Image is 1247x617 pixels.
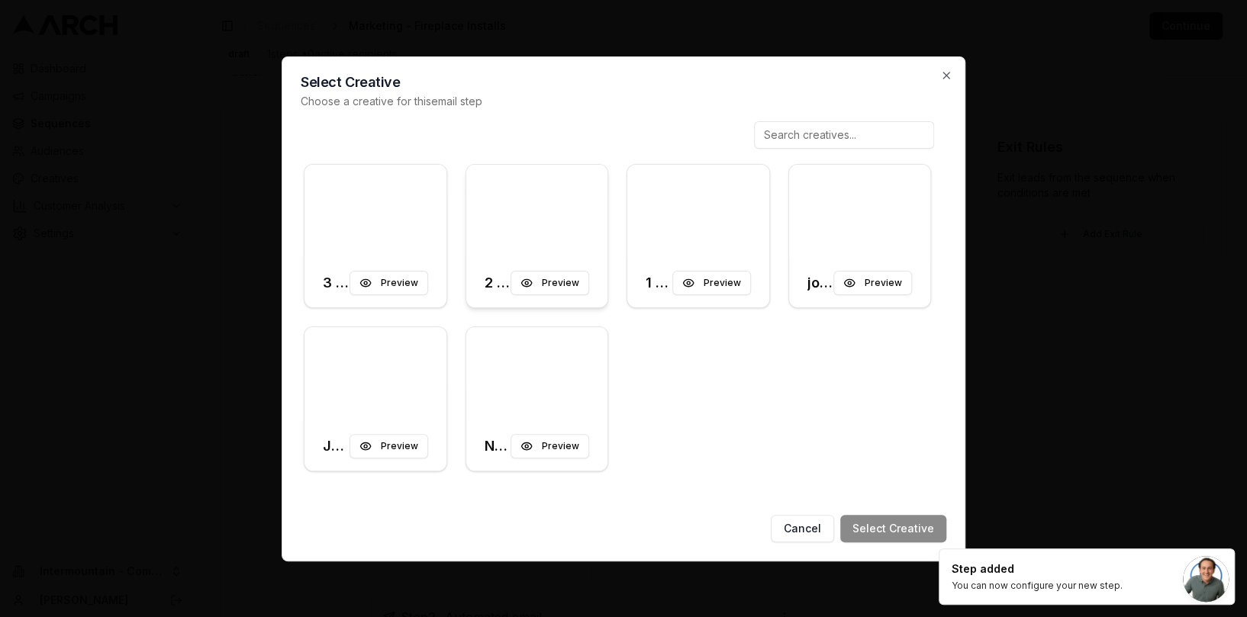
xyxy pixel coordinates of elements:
[771,515,834,542] button: Cancel
[646,272,672,294] h3: 1 - Marketing - Fireplace install + Firepit
[301,94,946,109] p: Choose a creative for this email step
[807,272,834,294] h3: job booked - thank you
[350,271,428,295] button: Preview
[323,272,350,294] h3: 3 - Marketing - Fireplace install + Firepit #3
[485,272,511,294] h3: 2 - Marketing - Fireplace install + Firepit #2
[672,271,751,295] button: Preview
[301,76,946,89] h2: Select Creative
[511,434,589,458] button: Preview
[323,435,350,457] h3: Job Complete
[511,271,589,295] button: Preview
[350,434,428,458] button: Preview
[485,435,511,457] h3: New Membership
[754,121,934,149] input: Search creatives...
[833,271,912,295] button: Preview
